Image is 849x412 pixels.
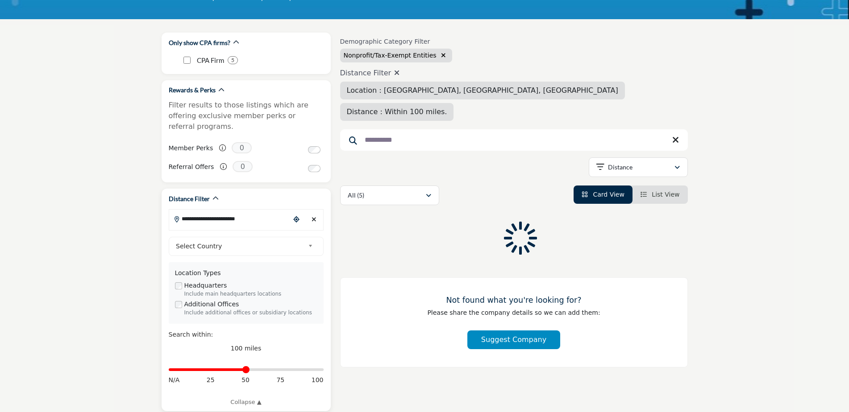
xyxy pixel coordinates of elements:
[169,330,324,339] div: Search within:
[169,375,180,385] span: N/A
[574,185,633,204] li: Card View
[608,163,633,172] p: Distance
[652,191,679,198] span: List View
[290,210,303,229] div: Choose your current location
[184,290,317,298] div: Include main headquarters locations
[207,375,215,385] span: 25
[641,191,680,198] a: View List
[169,38,230,47] h2: Only show CPA firms?
[169,100,324,132] p: Filter results to those listings which are offering exclusive member perks or referral programs.
[197,55,224,66] p: CPA Firm: CPA Firm
[312,375,324,385] span: 100
[169,398,324,407] a: Collapse ▲
[358,296,670,305] h3: Not found what you're looking for?
[169,210,290,227] input: Search Location
[169,86,216,95] h2: Rewards & Perks
[233,161,253,172] span: 0
[169,194,210,203] h2: Distance Filter
[276,375,284,385] span: 75
[241,375,250,385] span: 50
[589,157,688,177] button: Distance
[184,281,227,290] label: Headquarters
[467,330,560,349] button: Suggest Company
[231,345,262,352] span: 100 miles
[169,159,214,175] label: Referral Offers
[183,57,191,64] input: CPA Firm checkbox
[232,142,252,153] span: 0
[228,56,238,64] div: 5 Results For CPA Firm
[184,309,317,317] div: Include additional offices or subsidiary locations
[427,309,600,316] span: Please share the company details so we can add them:
[593,191,624,198] span: Card View
[308,210,321,229] div: Clear search location
[184,300,239,309] label: Additional Offices
[340,185,439,205] button: All (5)
[169,140,213,156] label: Member Perks
[340,38,453,45] h6: Demographic Category Filter
[308,146,320,153] input: Switch to Member Perks
[231,57,234,63] b: 5
[175,268,317,278] div: Location Types
[344,52,437,59] span: Nonprofit/Tax-Exempt Entities
[582,191,624,198] a: View Card
[340,69,688,77] h4: Distance Filter
[348,191,364,200] p: All (5)
[176,241,304,251] span: Select Country
[308,165,320,172] input: Switch to Referral Offers
[633,185,688,204] li: List View
[347,86,618,95] span: Location : [GEOGRAPHIC_DATA], [GEOGRAPHIC_DATA], [GEOGRAPHIC_DATA]
[481,335,546,344] span: Suggest Company
[340,129,688,151] input: Search Keyword
[347,107,447,116] span: Distance : Within 100 miles.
